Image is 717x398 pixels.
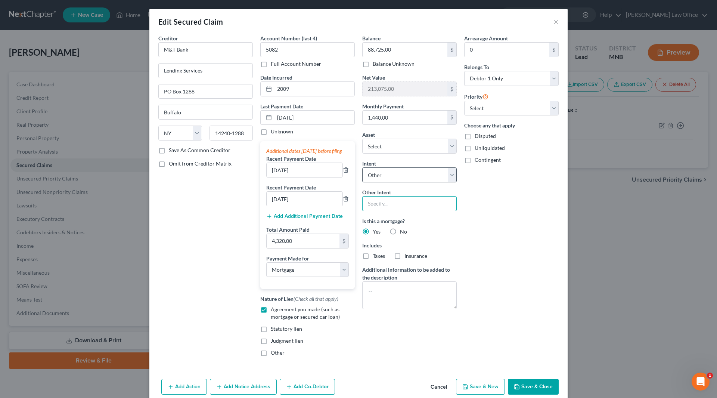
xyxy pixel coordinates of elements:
div: $ [447,82,456,96]
label: Save As Common Creditor [169,146,230,154]
input: 0.00 [465,43,549,57]
input: 0.00 [363,82,447,96]
span: Statutory lien [271,326,302,332]
label: Account Number (last 4) [260,34,317,42]
button: Add Action [161,379,207,395]
label: Intent [362,160,376,167]
span: Insurance [404,253,427,259]
input: 0.00 [363,111,447,125]
label: Balance [362,34,381,42]
input: XXXX [260,42,355,57]
span: Contingent [475,157,501,163]
iframe: Intercom live chat [692,373,710,391]
button: Save & Close [508,379,559,395]
span: 1 [707,373,713,379]
div: $ [549,43,558,57]
label: Balance Unknown [373,60,415,68]
input: Enter city... [159,105,252,119]
label: Monthly Payment [362,102,404,110]
input: MM/DD/YYYY [274,82,354,96]
button: Add Co-Debtor [280,379,335,395]
span: Judgment lien [271,337,303,344]
span: No [400,228,407,235]
label: Arrearage Amount [464,34,508,42]
span: Creditor [158,35,178,41]
label: Includes [362,241,457,249]
input: Enter address... [159,64,252,78]
div: Edit Secured Claim [158,16,223,27]
label: Recent Payment Date [266,155,316,163]
button: × [553,17,559,26]
label: Unknown [271,128,293,135]
div: Additional dates [DATE] before filing [266,147,349,155]
span: Agreement you made (such as mortgage or secured car loan) [271,306,340,320]
label: Recent Payment Date [266,183,316,191]
button: Save & New [456,379,505,395]
div: $ [447,111,456,125]
label: Date Incurred [260,74,292,81]
span: Unliquidated [475,145,505,151]
span: Taxes [373,253,385,259]
button: Cancel [425,380,453,395]
input: 0.00 [267,234,339,248]
label: Is this a mortgage? [362,217,457,225]
input: Enter zip... [209,126,253,141]
label: Priority [464,92,488,101]
label: Choose any that apply [464,121,559,129]
input: Search creditor by name... [158,42,253,57]
div: $ [447,43,456,57]
label: Net Value [362,74,385,81]
label: Payment Made for [266,254,309,262]
span: Disputed [475,133,496,139]
input: Specify... [362,196,457,211]
input: -- [267,192,342,206]
input: Apt, Suite, etc... [159,84,252,99]
input: 0.00 [363,43,447,57]
span: Other [271,349,285,356]
span: Belongs To [464,64,489,70]
span: (Check all that apply) [294,296,338,302]
label: Full Account Number [271,60,321,68]
span: Asset [362,132,375,138]
span: Omit from Creditor Matrix [169,160,232,167]
button: Add Additional Payment Date [266,213,343,219]
div: $ [339,234,348,248]
label: Total Amount Paid [266,226,310,234]
label: Other Intent [362,188,391,196]
input: MM/DD/YYYY [274,111,354,125]
input: -- [267,163,342,177]
label: Nature of Lien [260,295,338,303]
label: Additional information to be added to the description [362,266,457,281]
button: Add Notice Address [210,379,277,395]
span: Yes [373,228,381,235]
label: Last Payment Date [260,102,303,110]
